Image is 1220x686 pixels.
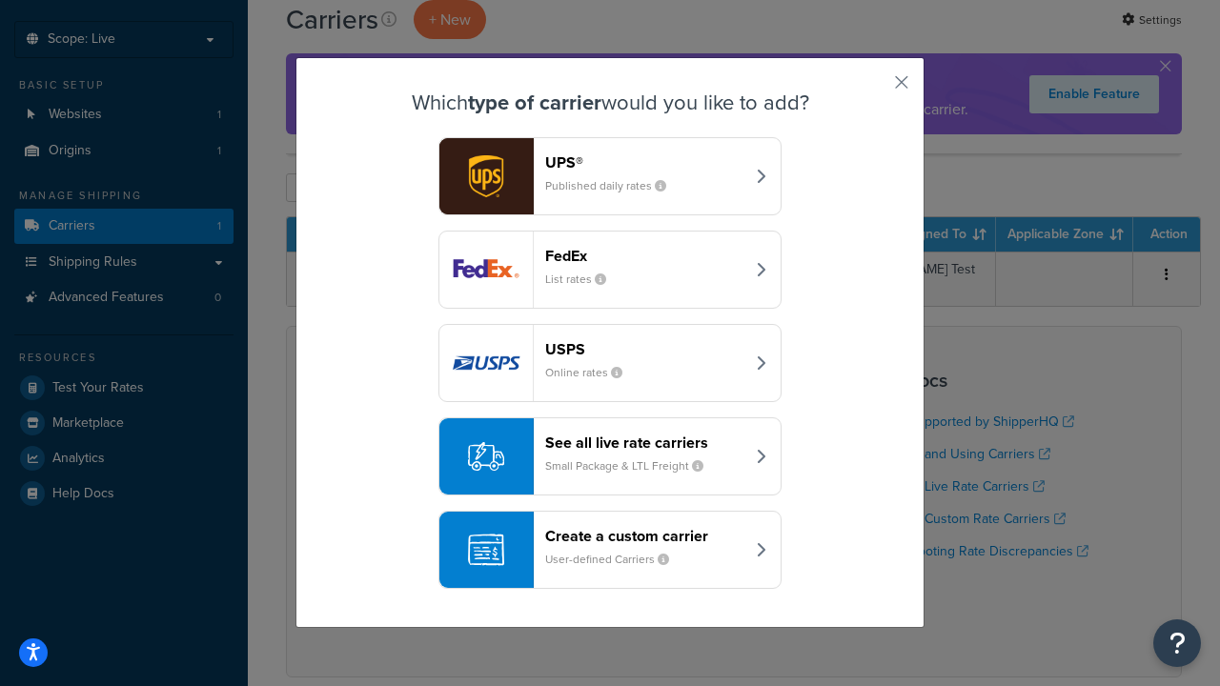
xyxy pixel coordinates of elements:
header: USPS [545,340,744,358]
small: Online rates [545,364,638,381]
header: FedEx [545,247,744,265]
h3: Which would you like to add? [344,91,876,114]
button: usps logoUSPSOnline rates [438,324,782,402]
img: icon-carrier-custom-c93b8a24.svg [468,532,504,568]
button: Open Resource Center [1153,619,1201,667]
button: fedEx logoFedExList rates [438,231,782,309]
strong: type of carrier [468,87,601,118]
header: Create a custom carrier [545,527,744,545]
small: Published daily rates [545,177,681,194]
img: icon-carrier-liverate-becf4550.svg [468,438,504,474]
header: UPS® [545,153,744,171]
button: ups logoUPS®Published daily rates [438,137,782,215]
img: usps logo [439,325,533,401]
button: Create a custom carrierUser-defined Carriers [438,511,782,589]
button: See all live rate carriersSmall Package & LTL Freight [438,417,782,495]
small: User-defined Carriers [545,551,684,568]
header: See all live rate carriers [545,434,744,452]
img: ups logo [439,138,533,214]
small: Small Package & LTL Freight [545,457,719,474]
img: fedEx logo [439,232,533,308]
small: List rates [545,271,621,288]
